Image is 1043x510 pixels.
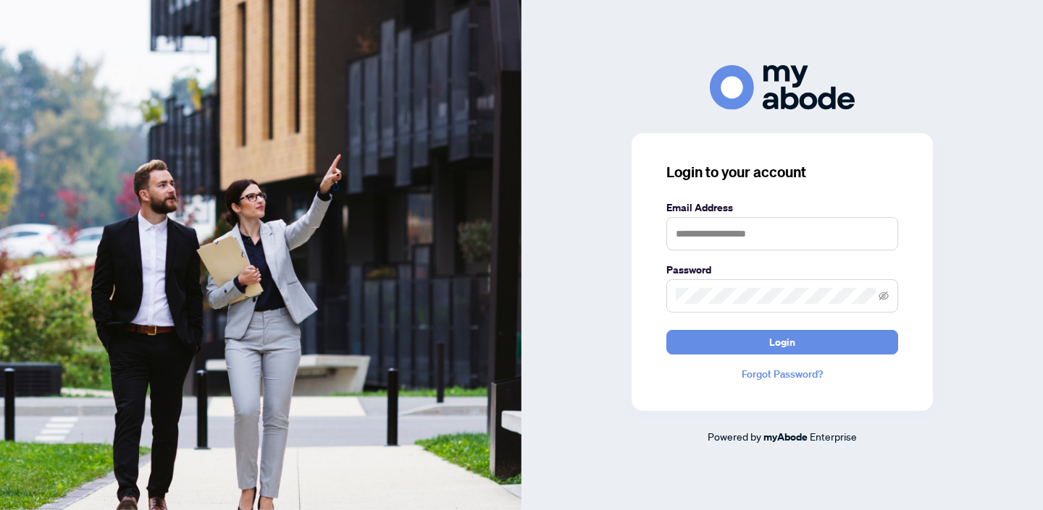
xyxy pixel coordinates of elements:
[769,331,795,354] span: Login
[708,430,761,443] span: Powered by
[763,429,808,445] a: myAbode
[666,162,898,182] h3: Login to your account
[710,65,855,109] img: ma-logo
[666,330,898,354] button: Login
[666,262,898,278] label: Password
[879,291,889,301] span: eye-invisible
[810,430,857,443] span: Enterprise
[666,366,898,382] a: Forgot Password?
[666,200,898,216] label: Email Address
